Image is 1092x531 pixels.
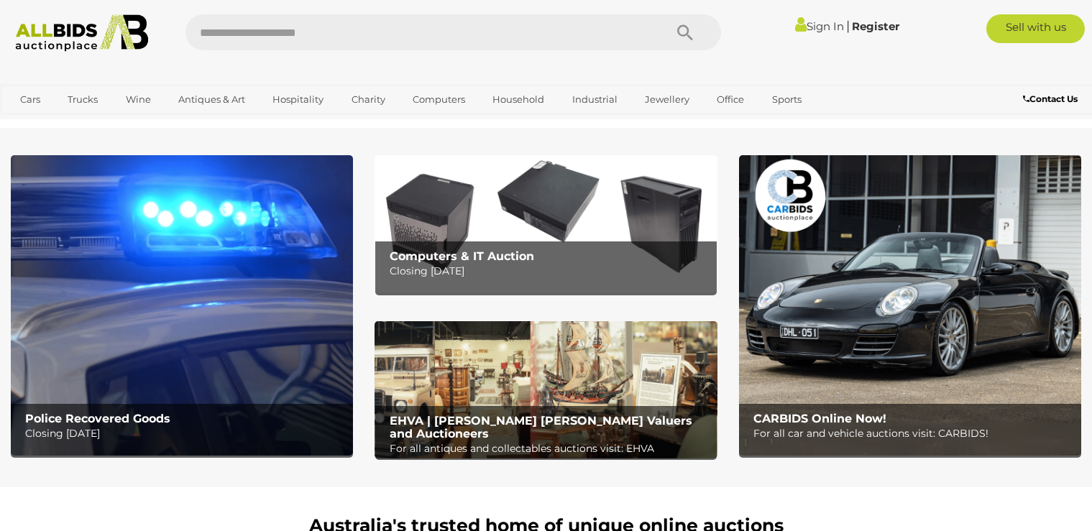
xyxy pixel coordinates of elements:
[375,321,717,458] img: EHVA | Evans Hastings Valuers and Auctioneers
[636,88,699,111] a: Jewellery
[1023,91,1081,107] a: Contact Us
[390,414,692,440] b: EHVA | [PERSON_NAME] [PERSON_NAME] Valuers and Auctioneers
[375,155,717,292] a: Computers & IT Auction Computers & IT Auction Closing [DATE]
[116,88,160,111] a: Wine
[795,19,844,33] a: Sign In
[11,155,353,455] img: Police Recovered Goods
[707,88,753,111] a: Office
[25,412,170,425] b: Police Recovered Goods
[169,88,254,111] a: Antiques & Art
[986,14,1085,43] a: Sell with us
[11,88,50,111] a: Cars
[753,425,1074,443] p: For all car and vehicle auctions visit: CARBIDS!
[483,88,554,111] a: Household
[563,88,627,111] a: Industrial
[852,19,899,33] a: Register
[263,88,333,111] a: Hospitality
[11,111,132,135] a: [GEOGRAPHIC_DATA]
[763,88,811,111] a: Sports
[11,155,353,455] a: Police Recovered Goods Police Recovered Goods Closing [DATE]
[342,88,395,111] a: Charity
[390,440,710,458] p: For all antiques and collectables auctions visit: EHVA
[649,14,721,50] button: Search
[753,412,886,425] b: CARBIDS Online Now!
[390,249,534,263] b: Computers & IT Auction
[375,155,717,292] img: Computers & IT Auction
[390,262,710,280] p: Closing [DATE]
[58,88,107,111] a: Trucks
[1023,93,1078,104] b: Contact Us
[846,18,850,34] span: |
[403,88,474,111] a: Computers
[25,425,346,443] p: Closing [DATE]
[739,155,1081,455] img: CARBIDS Online Now!
[739,155,1081,455] a: CARBIDS Online Now! CARBIDS Online Now! For all car and vehicle auctions visit: CARBIDS!
[375,321,717,458] a: EHVA | Evans Hastings Valuers and Auctioneers EHVA | [PERSON_NAME] [PERSON_NAME] Valuers and Auct...
[8,14,155,52] img: Allbids.com.au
